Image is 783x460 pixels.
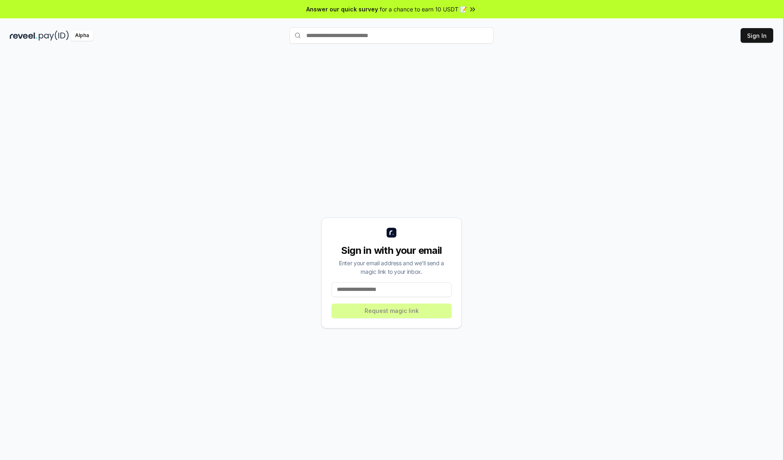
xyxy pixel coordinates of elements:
div: Alpha [71,31,93,41]
div: Enter your email address and we’ll send a magic link to your inbox. [332,259,451,276]
img: reveel_dark [10,31,37,41]
button: Sign In [741,28,773,43]
span: for a chance to earn 10 USDT 📝 [380,5,467,13]
span: Answer our quick survey [306,5,378,13]
img: pay_id [39,31,69,41]
img: logo_small [387,228,396,238]
div: Sign in with your email [332,244,451,257]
